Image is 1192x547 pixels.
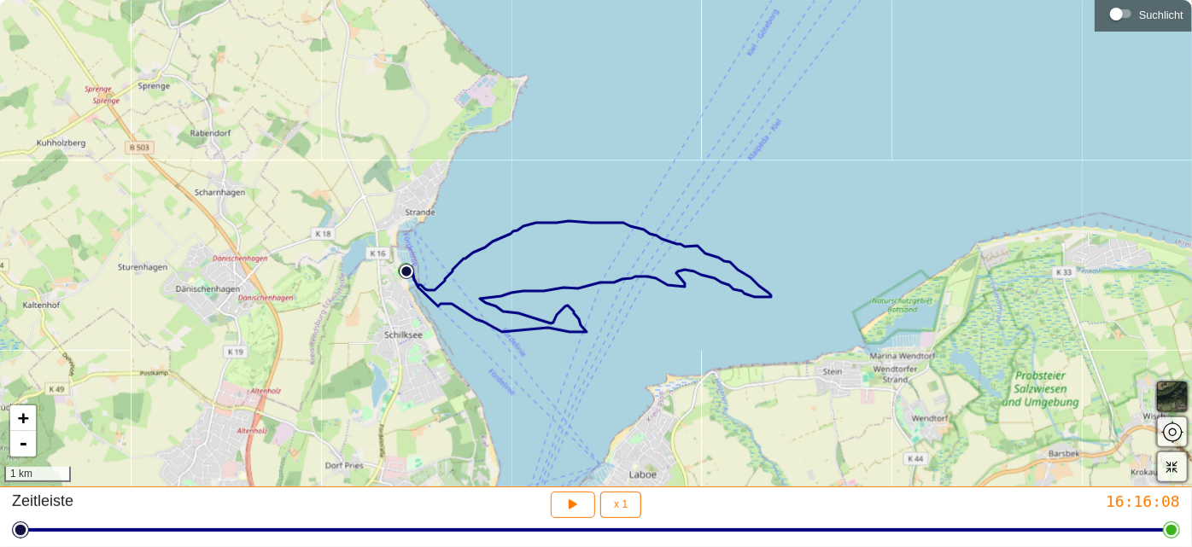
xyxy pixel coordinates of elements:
font: 16:16:08 [1106,492,1180,510]
img: PathStart.svg [399,264,414,279]
div: Suchlicht [1103,1,1183,26]
img: PathEnd.svg [398,263,413,278]
font: Zeitleiste [12,492,73,509]
font: x 1 [614,498,628,510]
font: - [18,433,29,454]
font: + [18,407,29,428]
font: 1 km [10,468,32,480]
font: Suchlicht [1139,9,1183,21]
a: Vergrößern [10,405,36,431]
button: x 1 [600,492,641,518]
a: Herauszoomen [10,431,36,457]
